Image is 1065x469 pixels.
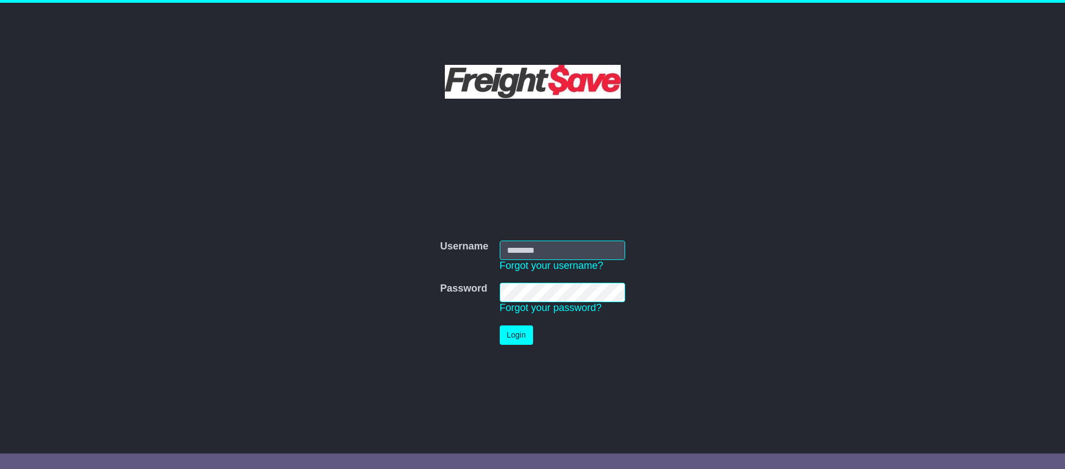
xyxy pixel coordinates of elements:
[445,65,621,99] img: Freight Save
[500,260,603,271] a: Forgot your username?
[440,241,488,253] label: Username
[440,283,487,295] label: Password
[500,302,602,313] a: Forgot your password?
[500,325,533,345] button: Login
